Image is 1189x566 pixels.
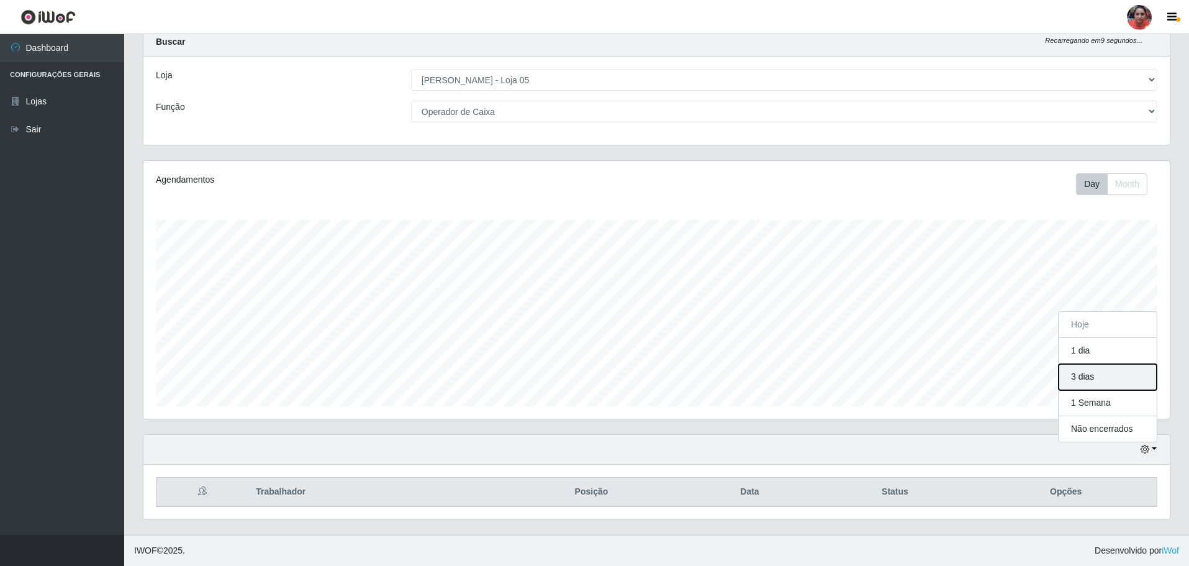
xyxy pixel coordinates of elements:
label: Função [156,101,185,114]
span: © 2025 . [134,544,185,557]
div: Toolbar with button groups [1076,173,1157,195]
span: Desenvolvido por [1095,544,1179,557]
i: Recarregando em 9 segundos... [1045,37,1142,44]
span: IWOF [134,545,157,555]
th: Opções [975,478,1157,507]
a: iWof [1162,545,1179,555]
label: Loja [156,69,172,82]
th: Trabalhador [248,478,498,507]
th: Posição [498,478,684,507]
div: First group [1076,173,1147,195]
button: 3 dias [1059,364,1157,390]
div: Agendamentos [156,173,563,186]
button: Hoje [1059,312,1157,338]
img: CoreUI Logo [20,9,76,25]
strong: Buscar [156,37,185,47]
button: Day [1076,173,1108,195]
th: Data [685,478,815,507]
button: Não encerrados [1059,416,1157,442]
button: 1 dia [1059,338,1157,364]
button: Month [1107,173,1147,195]
th: Status [815,478,975,507]
button: 1 Semana [1059,390,1157,416]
